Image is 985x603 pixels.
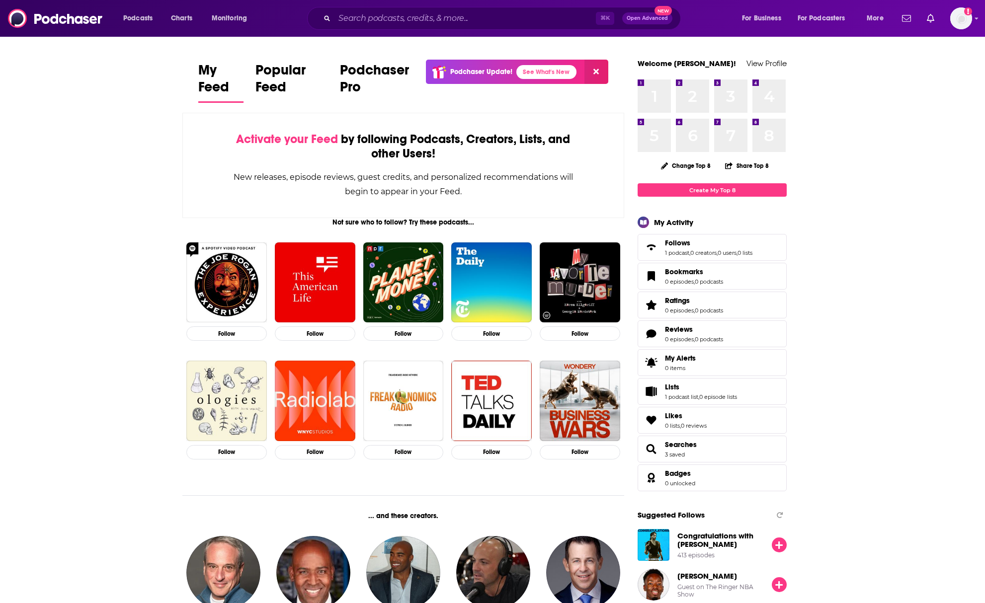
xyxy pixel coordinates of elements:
a: 0 podcasts [695,278,723,285]
a: My Alerts [638,349,787,376]
a: Likes [665,411,707,420]
img: Freakonomics Radio [363,361,444,441]
span: Charts [171,11,192,25]
button: Follow [363,445,444,459]
span: Monitoring [212,11,247,25]
button: open menu [791,10,860,26]
a: 0 episode lists [699,393,737,400]
span: My Alerts [665,354,696,363]
span: Bookmarks [665,267,703,276]
span: , [694,278,695,285]
img: Planet Money [363,242,444,323]
span: Suggested Follows [638,510,705,520]
p: Podchaser Update! [450,68,512,76]
span: Reviews [665,325,693,334]
a: Create My Top 8 [638,183,787,197]
div: Search podcasts, credits, & more... [317,7,690,30]
button: Follow [772,537,787,552]
a: Reviews [665,325,723,334]
a: Bookmarks [665,267,723,276]
span: Podchaser Pro [340,62,420,101]
span: For Business [742,11,781,25]
img: Congratulations with Chris D'Elia [638,529,669,561]
span: New [655,6,672,15]
button: Follow [540,326,620,341]
a: Searches [665,440,697,449]
img: Podchaser - Follow, Share and Rate Podcasts [8,9,103,28]
div: ... and these creators. [182,512,624,520]
span: Ratings [665,296,690,305]
span: More [867,11,884,25]
span: [PERSON_NAME] [677,571,737,581]
a: 1 podcast [665,249,689,256]
a: 0 episodes [665,336,694,343]
img: The Joe Rogan Experience [186,242,267,323]
div: Not sure who to follow? Try these podcasts... [182,218,624,226]
a: 0 creators [690,249,717,256]
button: Follow [275,445,355,459]
span: Follows [665,238,690,247]
span: Lists [665,382,679,391]
a: The Daily [451,242,532,323]
span: , [737,249,738,256]
button: Follow [363,326,444,341]
a: 0 lists [738,249,752,256]
a: Reviews [641,327,661,341]
a: View Profile [746,59,787,68]
button: open menu [205,10,260,26]
img: My Favorite Murder with Karen Kilgariff and Georgia Hardstark [540,242,620,323]
a: Follows [665,238,752,247]
button: Share Top 8 [725,156,769,175]
button: Follow [451,326,532,341]
span: ⌘ K [596,12,614,25]
span: , [698,393,699,400]
a: Ratings [641,298,661,312]
button: Change Top 8 [655,159,717,172]
span: Ratings [638,292,787,318]
a: 0 lists [665,422,680,429]
div: 413 episodes [677,551,715,559]
span: Podcasts [123,11,153,25]
a: Lists [665,382,737,391]
span: Follows [638,234,787,261]
span: 0 items [665,365,696,372]
a: 0 podcasts [695,307,723,314]
a: 0 users [718,249,737,256]
span: , [717,249,718,256]
a: 1 podcast list [665,393,698,400]
a: 0 reviews [681,422,707,429]
a: 0 episodes [665,278,694,285]
span: Reviews [638,320,787,347]
span: , [694,307,695,314]
a: 0 episodes [665,307,694,314]
span: , [694,336,695,343]
a: Show notifications dropdown [923,10,938,27]
img: TED Talks Daily [451,361,532,441]
input: Search podcasts, credits, & more... [334,10,596,26]
span: Lists [638,378,787,405]
span: Badges [665,469,691,478]
a: Searches [641,442,661,456]
span: , [680,422,681,429]
button: Follow [772,577,787,592]
a: Podchaser Pro [340,62,420,103]
a: Lists [641,384,661,398]
button: Follow [540,445,620,459]
button: open menu [735,10,794,26]
img: This American Life [275,242,355,323]
a: See What's New [516,65,576,79]
a: Badges [641,471,661,485]
a: Ratings [665,296,723,305]
span: Logged in as meawisdom [950,7,972,29]
button: Follow [186,445,267,459]
span: Likes [638,407,787,434]
span: My Feed [198,62,244,101]
button: open menu [860,10,896,26]
a: James Boyd [677,572,737,580]
button: open menu [116,10,165,26]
